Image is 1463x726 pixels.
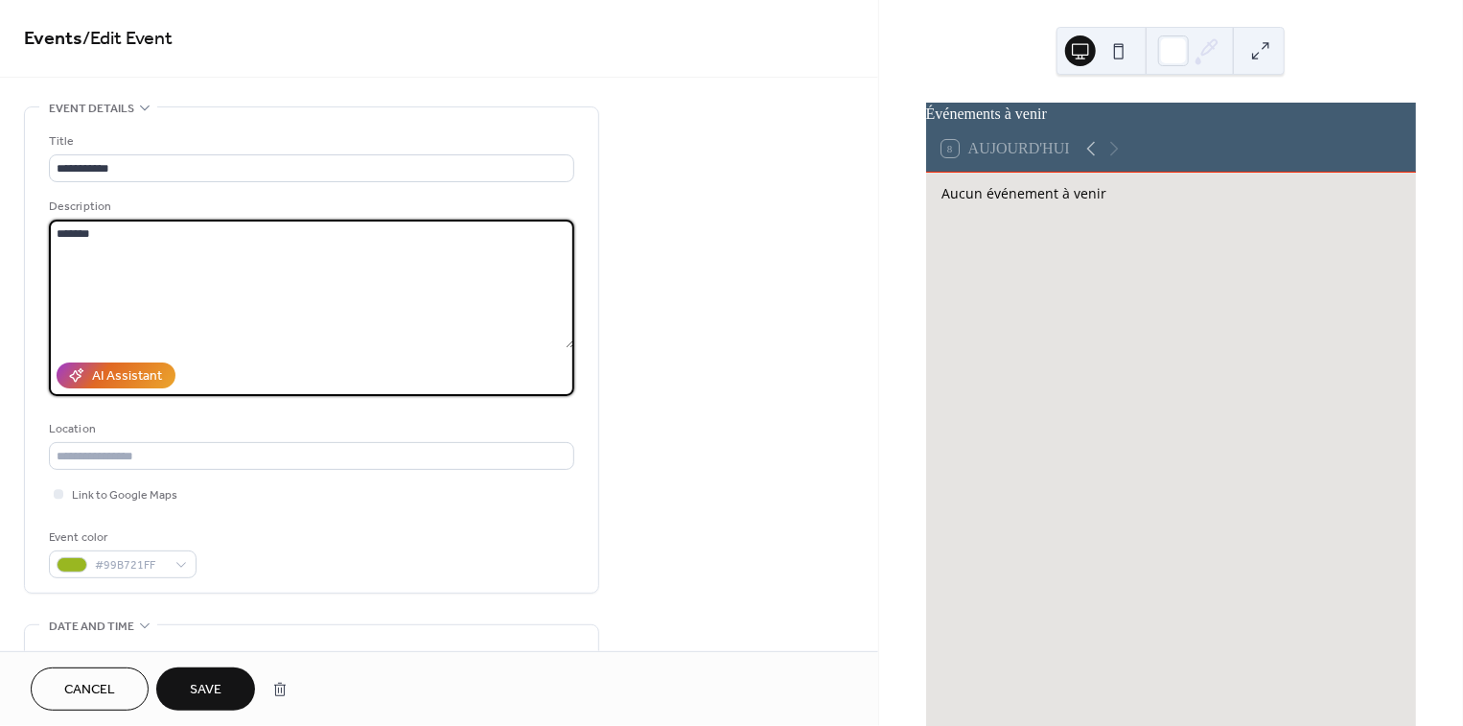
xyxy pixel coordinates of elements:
div: End date [321,649,375,669]
a: Events [24,21,82,59]
div: Start date [49,649,108,669]
div: Aucun événement à venir [941,184,1401,202]
button: Save [156,667,255,711]
span: Event details [49,99,134,119]
div: Événements à venir [926,103,1416,126]
div: Location [49,419,570,439]
span: Cancel [64,681,115,701]
span: Link to Google Maps [72,486,177,506]
span: Save [190,681,221,701]
div: Description [49,197,570,217]
span: Date and time [49,617,134,637]
button: Cancel [31,667,149,711]
span: #99B721FF [95,556,166,576]
div: Event color [49,527,193,548]
div: Title [49,131,570,152]
div: AI Assistant [92,367,162,387]
span: / Edit Event [82,21,173,59]
button: AI Assistant [57,363,175,388]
